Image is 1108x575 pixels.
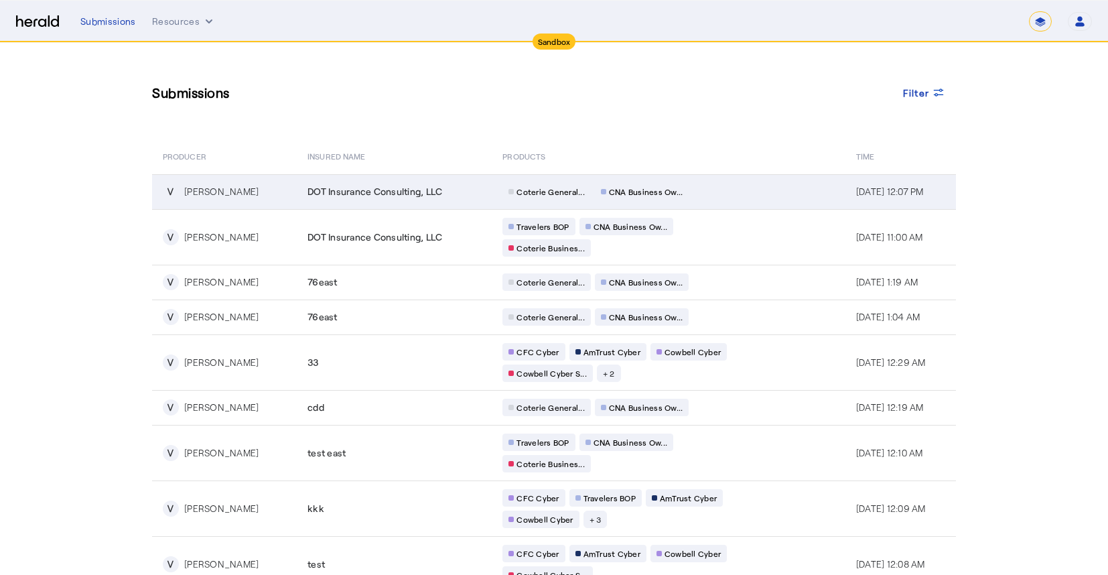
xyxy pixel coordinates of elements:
[516,221,569,232] span: Travelers BOP
[516,243,585,253] span: Coterie Busines...
[184,558,259,571] div: [PERSON_NAME]
[163,445,179,461] div: V
[516,458,585,469] span: Coterie Busines...
[307,401,324,414] span: cdd
[163,556,179,572] div: V
[307,446,346,460] span: test east
[307,502,324,515] span: kkk
[516,312,585,322] span: Coterie General...
[516,368,587,379] span: Cowbell Cyber S...
[184,446,259,460] div: [PERSON_NAME]
[163,229,179,245] div: V
[516,437,569,448] span: Travelers BOP
[516,548,559,559] span: CFC Cyber
[163,355,179,371] div: V
[609,402,683,413] span: CNA Business Ow...
[856,311,920,322] span: [DATE] 1:04 AM
[603,368,615,379] span: + 2
[307,231,442,244] span: DOT Insurance Consulting, LLC
[516,277,585,287] span: Coterie General...
[583,493,636,503] span: Travelers BOP
[856,401,924,413] span: [DATE] 12:19 AM
[533,34,576,50] div: Sandbox
[516,186,585,197] span: Coterie General...
[307,185,442,198] span: DOT Insurance Consulting, LLC
[665,548,721,559] span: Cowbell Cyber
[516,493,559,503] span: CFC Cyber
[856,276,918,287] span: [DATE] 1:19 AM
[184,185,259,198] div: [PERSON_NAME]
[856,558,925,570] span: [DATE] 12:08 AM
[16,15,59,28] img: Herald Logo
[516,402,585,413] span: Coterie General...
[516,514,573,525] span: Cowbell Cyber
[892,80,957,105] button: Filter
[609,312,683,322] span: CNA Business Ow...
[590,514,602,525] span: + 3
[609,186,683,197] span: CNA Business Ow...
[856,447,923,458] span: [DATE] 12:10 AM
[152,83,230,102] h3: Submissions
[307,275,338,289] span: 76east
[903,86,930,100] span: Filter
[583,346,640,357] span: AmTrust Cyber
[163,501,179,517] div: V
[609,277,683,287] span: CNA Business Ow...
[307,149,365,162] span: Insured Name
[307,558,325,571] span: test
[184,231,259,244] div: [PERSON_NAME]
[184,502,259,515] div: [PERSON_NAME]
[184,356,259,369] div: [PERSON_NAME]
[856,149,874,162] span: Time
[184,401,259,414] div: [PERSON_NAME]
[163,399,179,416] div: V
[594,437,668,448] span: CNA Business Ow...
[856,357,926,368] span: [DATE] 12:29 AM
[80,15,136,28] div: Submissions
[856,503,926,514] span: [DATE] 12:09 AM
[856,231,923,243] span: [DATE] 11:00 AM
[163,184,179,200] div: V
[152,15,216,28] button: Resources dropdown menu
[516,346,559,357] span: CFC Cyber
[163,149,206,162] span: PRODUCER
[307,310,338,324] span: 76east
[163,274,179,290] div: V
[163,309,179,325] div: V
[594,221,668,232] span: CNA Business Ow...
[856,186,924,197] span: [DATE] 12:07 PM
[583,548,640,559] span: AmTrust Cyber
[184,275,259,289] div: [PERSON_NAME]
[184,310,259,324] div: [PERSON_NAME]
[502,149,545,162] span: PRODUCTS
[665,346,721,357] span: Cowbell Cyber
[307,356,319,369] span: 33
[660,493,717,503] span: AmTrust Cyber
